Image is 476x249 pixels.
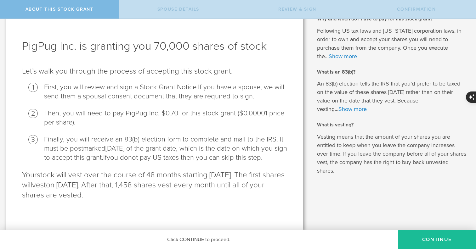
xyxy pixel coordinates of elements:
p: Let’s walk you through the process of accepting this stock grant . [22,66,287,76]
h2: What is an 83(b)? [317,69,467,75]
li: First, you will review and sign a Stock Grant Notice. [44,83,287,101]
p: stock will vest over the course of 48 months starting [DATE]. The first shares will on [DATE]. Af... [22,170,287,200]
h2: Why and when do I have to pay for this stock grant? [317,15,467,22]
span: Review & Sign [278,7,316,12]
span: you do [107,153,128,162]
a: Show more [338,106,367,113]
a: Show more [329,53,357,60]
h1: PigPug Inc. is granting you 70,000 shares of stock [22,39,287,54]
span: Confirmation [397,7,436,12]
p: Vesting means that the amount of your shares you are entitled to keep when you leave the company ... [317,133,467,175]
iframe: Chat Widget [445,200,476,230]
p: Following US tax laws and [US_STATE] corporation laws, in order to own and accept your shares you... [317,27,467,61]
span: About this stock grant [25,7,93,12]
span: Your [22,170,37,180]
button: CONTINUE [398,230,476,249]
li: Finally, you will receive an 83(b) election form to complete and mail to the IRS . It must be pos... [44,135,287,162]
li: Then, you will need to pay PigPug Inc. $0.70 for this stock grant ($0.00001 price per share). [44,109,287,127]
span: vest [32,180,46,190]
h2: What is vesting? [317,121,467,128]
p: An 83(b) election tells the IRS that you’d prefer to be taxed on the value of these shares [DATE]... [317,80,467,113]
span: [DATE] of the grant date, which is the date on which you sign to accept this grant. [44,144,287,162]
span: Spouse Details [157,7,199,12]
